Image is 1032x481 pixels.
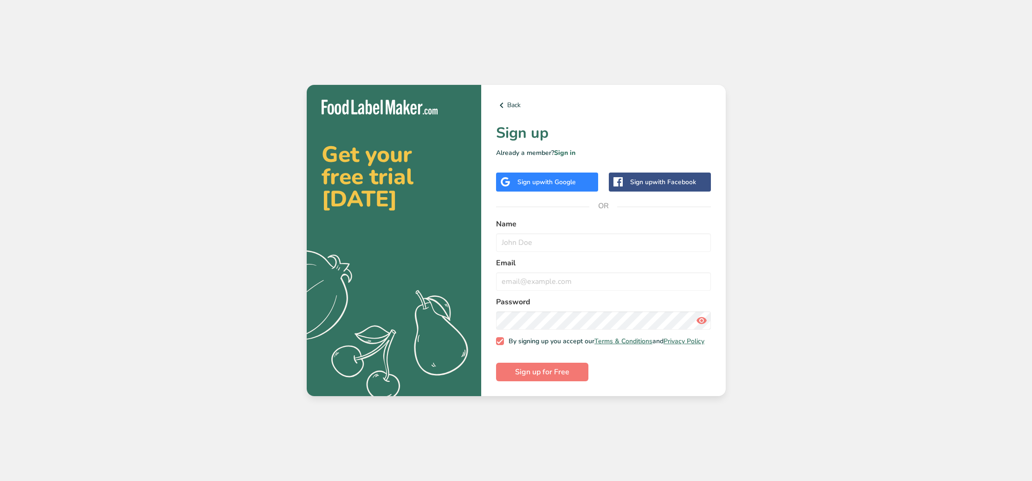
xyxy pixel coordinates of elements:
a: Terms & Conditions [594,337,652,346]
label: Name [496,218,711,230]
a: Back [496,100,711,111]
h2: Get your free trial [DATE] [322,143,466,210]
a: Sign in [554,148,575,157]
input: email@example.com [496,272,711,291]
input: John Doe [496,233,711,252]
a: Privacy Policy [664,337,704,346]
p: Already a member? [496,148,711,158]
button: Sign up for Free [496,363,588,381]
span: OR [589,192,617,220]
label: Password [496,296,711,308]
span: with Facebook [652,178,696,186]
img: Food Label Maker [322,100,438,115]
div: Sign up [517,177,576,187]
h1: Sign up [496,122,711,144]
label: Email [496,257,711,269]
span: Sign up for Free [515,366,569,378]
span: By signing up you accept our and [504,337,704,346]
div: Sign up [630,177,696,187]
span: with Google [540,178,576,186]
